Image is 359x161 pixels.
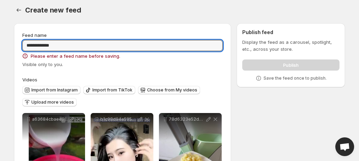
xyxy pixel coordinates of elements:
[25,6,81,14] span: Create new feed
[263,75,327,81] p: Save the feed once to publish.
[335,137,354,156] a: Open chat
[242,29,339,36] h2: Publish feed
[147,87,197,93] span: Choose from My videos
[22,98,77,106] button: Upload more videos
[31,87,78,93] span: Import from Instagram
[31,99,74,105] span: Upload more videos
[100,116,137,122] p: b1c98d94e595f27083c34248c278c624
[22,86,81,94] button: Import from Instagram
[242,39,339,53] p: Display the feed as a carousel, spotlight, etc., across your store.
[138,86,200,94] button: Choose from My videos
[22,32,47,38] span: Feed name
[31,53,120,59] span: Please enter a feed name before saving.
[92,87,132,93] span: Import from TikTok
[32,116,68,122] p: a63684cbaee983d143a8b6c5758d5bfa
[83,86,135,94] button: Import from TikTok
[22,62,63,67] span: Visible only to you.
[22,77,37,82] span: Videos
[14,5,24,15] button: Settings
[169,116,205,122] p: 78d6323e52daf186c09f0f2c5fd249ce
